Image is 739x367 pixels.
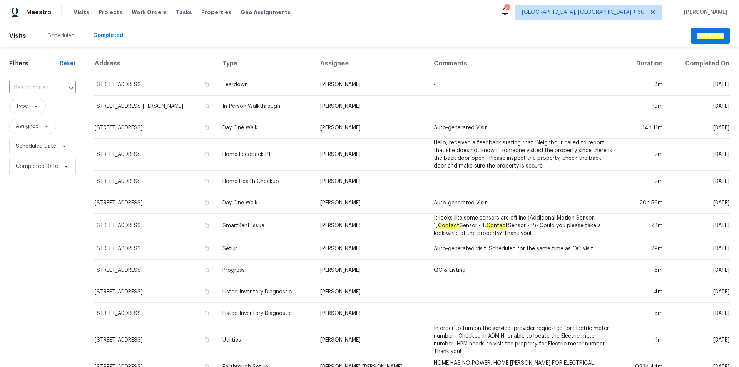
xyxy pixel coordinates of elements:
span: [GEOGRAPHIC_DATA], [GEOGRAPHIC_DATA] + 60 [522,8,645,16]
h1: Filters [9,60,60,67]
td: [STREET_ADDRESS][PERSON_NAME] [94,96,216,117]
td: [DATE] [669,281,730,303]
td: 29m [618,238,669,260]
span: Work Orders [132,8,167,16]
td: 1m [618,324,669,356]
span: Geo Assignments [241,8,291,16]
span: Visits [9,27,26,44]
input: Search for an address... [9,82,54,94]
button: Copy Address [203,124,210,131]
td: In order to turn on the service -provider requested for Electric meter number - Checked in ADMIN-... [428,324,618,356]
span: Properties [201,8,231,16]
td: It looks like some sensors are offline (Additional Motion Sensor - 1, Sensor - 1, Sensor - 2)- Co... [428,214,618,238]
td: 41m [618,214,669,238]
td: Progress [216,260,314,281]
td: [PERSON_NAME] [314,260,428,281]
td: 6m [618,260,669,281]
td: [STREET_ADDRESS] [94,139,216,171]
td: Day One Walk [216,117,314,139]
td: [DATE] [669,214,730,238]
button: Copy Address [203,310,210,317]
td: - [428,281,618,303]
div: Completed [93,32,123,39]
button: Open [66,83,77,94]
td: [DATE] [669,74,730,96]
button: Copy Address [203,288,210,295]
div: 740 [504,5,510,12]
td: Listed Inventory Diagnostic [216,303,314,324]
td: - [428,303,618,324]
td: [STREET_ADDRESS] [94,303,216,324]
td: [PERSON_NAME] [314,281,428,303]
td: [STREET_ADDRESS] [94,74,216,96]
td: [STREET_ADDRESS] [94,171,216,192]
em: Contact [438,223,460,229]
button: Copy Address [203,222,210,229]
td: Home Feedback P1 [216,139,314,171]
td: Auto-generated Visit [428,192,618,214]
td: [DATE] [669,324,730,356]
span: Assignee [16,122,38,130]
td: [DATE] [669,117,730,139]
td: 5m [618,303,669,324]
td: Teardown [216,74,314,96]
td: [PERSON_NAME] [314,139,428,171]
td: 13m [618,96,669,117]
td: 14h 11m [618,117,669,139]
th: Type [216,54,314,74]
td: [PERSON_NAME] [314,192,428,214]
td: Utilities [216,324,314,356]
td: - [428,74,618,96]
td: [PERSON_NAME] [314,238,428,260]
td: [STREET_ADDRESS] [94,117,216,139]
td: Setup [216,238,314,260]
td: [PERSON_NAME] [314,303,428,324]
td: 8m [618,74,669,96]
button: Schedule [691,28,730,44]
td: [PERSON_NAME] [314,171,428,192]
td: [DATE] [669,303,730,324]
th: Address [94,54,216,74]
td: [STREET_ADDRESS] [94,238,216,260]
td: Day One Walk [216,192,314,214]
td: Hello, received a feedback stating that "Neighbour called to report that she does not know if som... [428,139,618,171]
span: Projects [99,8,122,16]
th: Comments [428,54,618,74]
span: [PERSON_NAME] [681,8,727,16]
td: [STREET_ADDRESS] [94,324,216,356]
td: [DATE] [669,238,730,260]
button: Copy Address [203,245,210,252]
div: Scheduled [48,32,75,40]
td: Auto-generated Visit [428,117,618,139]
span: Tasks [176,10,192,15]
td: [STREET_ADDRESS] [94,192,216,214]
td: QC & Listing [428,260,618,281]
td: [DATE] [669,171,730,192]
td: [DATE] [669,192,730,214]
em: Schedule [697,33,724,39]
td: [STREET_ADDRESS] [94,214,216,238]
div: Reset [60,60,76,67]
button: Copy Address [203,102,210,109]
td: 20h 56m [618,192,669,214]
th: Duration [618,54,669,74]
td: [PERSON_NAME] [314,74,428,96]
td: Home Health Checkup [216,171,314,192]
td: Listed Inventory Diagnostic [216,281,314,303]
button: Copy Address [203,199,210,206]
td: [STREET_ADDRESS] [94,281,216,303]
td: [DATE] [669,260,730,281]
td: [DATE] [669,96,730,117]
td: In-Person Walkthrough [216,96,314,117]
span: Type [16,102,28,110]
button: Copy Address [203,81,210,88]
button: Copy Address [203,178,210,184]
td: 4m [618,281,669,303]
td: SmartRent Issue [216,214,314,238]
td: [PERSON_NAME] [314,324,428,356]
td: - [428,96,618,117]
td: 2m [618,139,669,171]
th: Completed On [669,54,730,74]
td: [PERSON_NAME] [314,96,428,117]
button: Copy Address [203,266,210,273]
